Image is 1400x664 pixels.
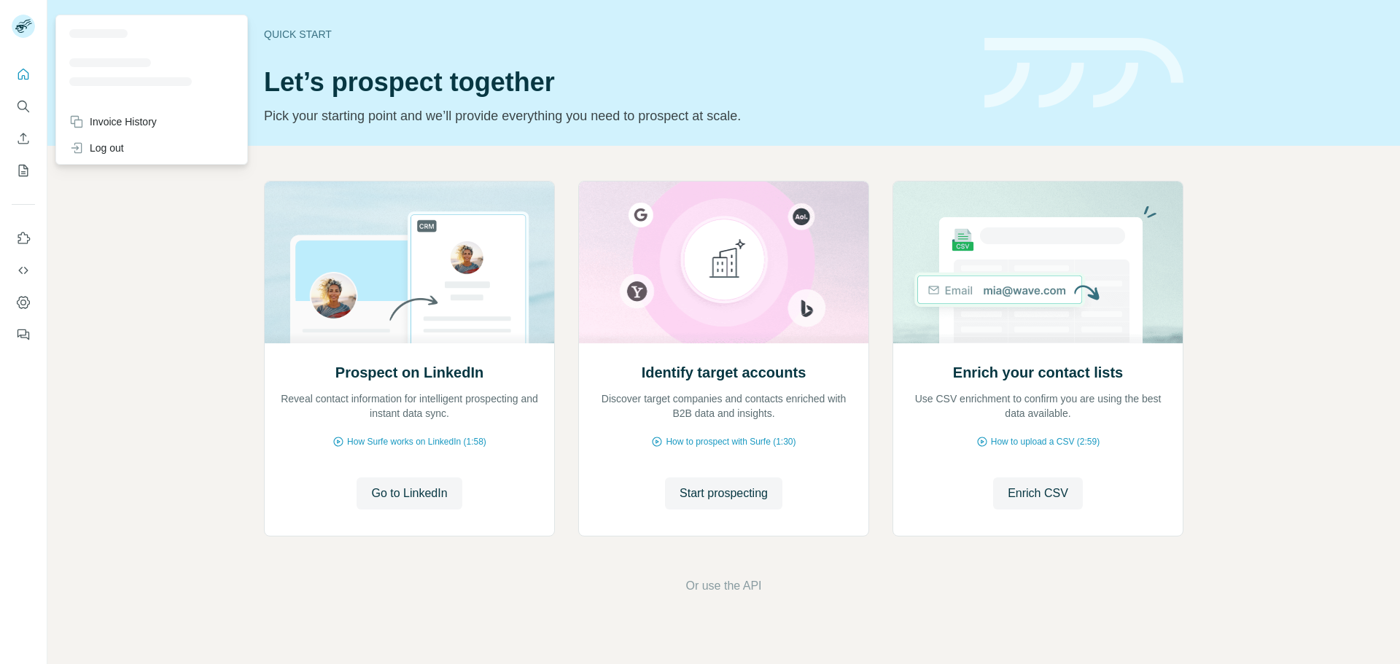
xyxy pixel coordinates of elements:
[12,125,35,152] button: Enrich CSV
[12,321,35,348] button: Feedback
[1008,485,1068,502] span: Enrich CSV
[12,225,35,251] button: Use Surfe on LinkedIn
[12,289,35,316] button: Dashboard
[665,477,782,509] button: Start prospecting
[993,477,1083,509] button: Enrich CSV
[908,391,1168,421] p: Use CSV enrichment to confirm you are using the best data available.
[69,141,124,155] div: Log out
[991,435,1100,448] span: How to upload a CSV (2:59)
[680,485,768,502] span: Start prospecting
[335,362,483,383] h2: Prospect on LinkedIn
[279,391,540,421] p: Reveal contact information for intelligent prospecting and instant data sync.
[12,157,35,184] button: My lists
[642,362,806,383] h2: Identify target accounts
[984,38,1183,109] img: banner
[594,391,854,421] p: Discover target companies and contacts enriched with B2B data and insights.
[357,477,462,509] button: Go to LinkedIn
[12,93,35,120] button: Search
[264,27,967,42] div: Quick start
[371,485,447,502] span: Go to LinkedIn
[347,435,486,448] span: How Surfe works on LinkedIn (1:58)
[12,61,35,87] button: Quick start
[264,106,967,126] p: Pick your starting point and we’ll provide everything you need to prospect at scale.
[578,181,869,343] img: Identify target accounts
[685,577,761,595] button: Or use the API
[69,114,157,129] div: Invoice History
[264,181,555,343] img: Prospect on LinkedIn
[953,362,1123,383] h2: Enrich your contact lists
[892,181,1183,343] img: Enrich your contact lists
[12,257,35,284] button: Use Surfe API
[264,68,967,97] h1: Let’s prospect together
[666,435,796,448] span: How to prospect with Surfe (1:30)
